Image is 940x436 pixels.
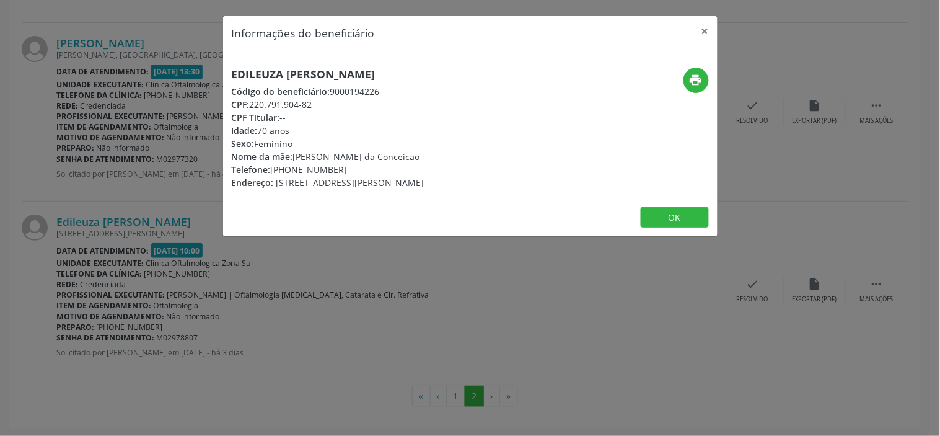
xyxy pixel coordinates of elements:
[232,164,271,176] span: Telefone:
[232,98,424,111] div: 220.791.904-82
[641,207,709,228] button: OK
[693,16,718,47] button: Close
[232,177,274,189] span: Endereço:
[232,150,424,163] div: [PERSON_NAME] da Conceicao
[232,99,250,110] span: CPF:
[232,111,424,124] div: --
[232,163,424,176] div: [PHONE_NUMBER]
[232,112,280,123] span: CPF Titular:
[232,138,255,149] span: Sexo:
[276,177,424,189] span: [STREET_ADDRESS][PERSON_NAME]
[232,68,424,81] h5: Edileuza [PERSON_NAME]
[232,85,424,98] div: 9000194226
[232,125,258,136] span: Idade:
[232,86,330,97] span: Código do beneficiário:
[689,73,703,87] i: print
[232,151,293,162] span: Nome da mãe:
[683,68,709,93] button: print
[232,25,375,41] h5: Informações do beneficiário
[232,137,424,150] div: Feminino
[232,124,424,137] div: 70 anos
